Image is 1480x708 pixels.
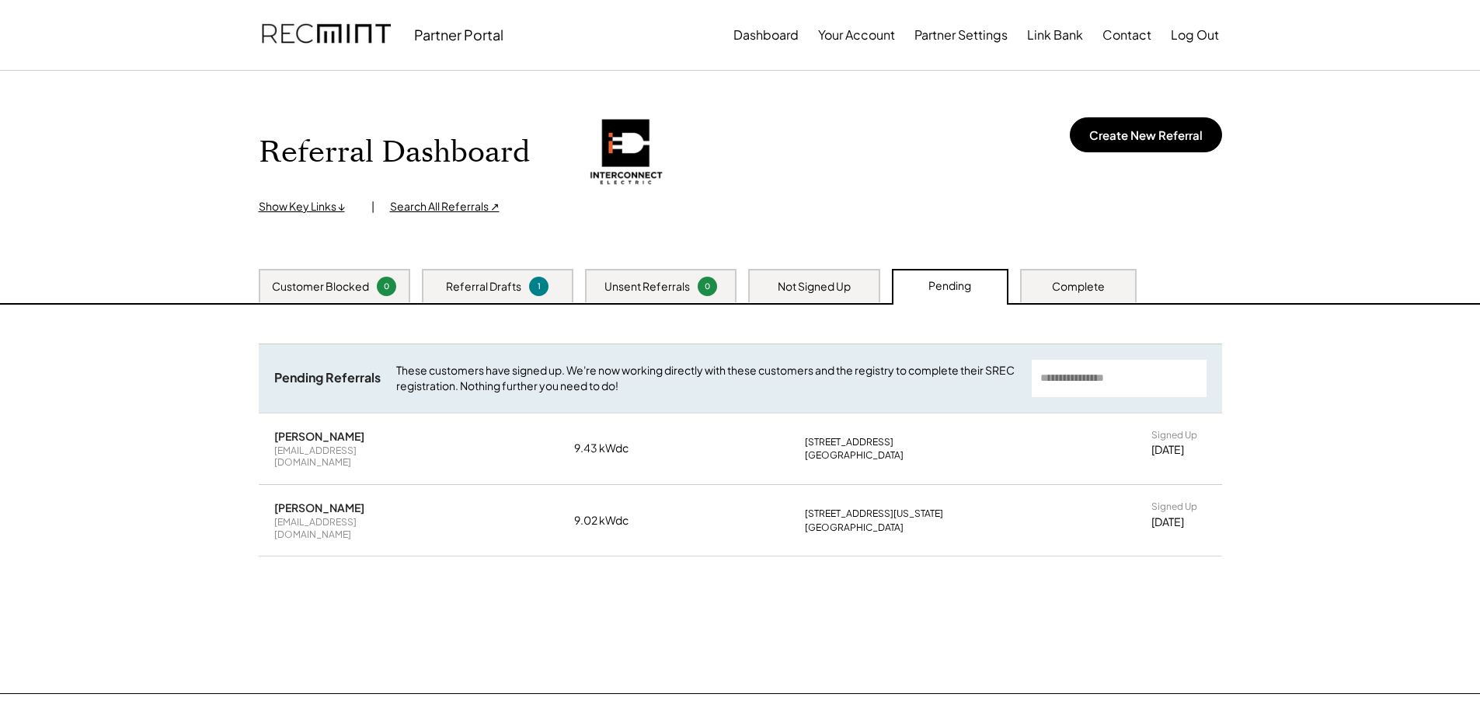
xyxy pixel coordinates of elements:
div: Customer Blocked [272,279,369,295]
button: Contact [1102,19,1151,51]
div: [STREET_ADDRESS] [805,436,893,448]
div: [PERSON_NAME] [274,429,364,443]
div: Signed Up [1151,429,1197,441]
div: Not Signed Up [778,279,851,295]
button: Link Bank [1027,19,1083,51]
div: Partner Portal [414,26,503,44]
div: Search All Referrals ↗ [390,199,500,214]
div: Show Key Links ↓ [259,199,356,214]
div: Unsent Referrals [604,279,690,295]
div: 9.02 kWdc [574,513,652,528]
div: [EMAIL_ADDRESS][DOMAIN_NAME] [274,516,422,540]
button: Partner Settings [914,19,1008,51]
div: | [371,199,374,214]
div: [STREET_ADDRESS][US_STATE] [805,507,943,520]
button: Your Account [818,19,895,51]
div: 9.43 kWdc [574,441,652,456]
img: b8de21a094834d7ebef5bfa695b319fa.png [584,110,670,195]
div: 1 [531,281,546,292]
div: Complete [1052,279,1105,295]
div: [PERSON_NAME] [274,500,364,514]
button: Log Out [1171,19,1219,51]
div: Signed Up [1151,500,1197,513]
div: Pending Referrals [274,370,381,386]
div: These customers have signed up. We're now working directly with these customers and the registry ... [396,363,1016,393]
h1: Referral Dashboard [259,134,530,171]
div: Pending [928,278,971,294]
div: [GEOGRAPHIC_DATA] [805,521,904,534]
div: [EMAIL_ADDRESS][DOMAIN_NAME] [274,445,422,469]
div: 0 [379,281,394,292]
div: Referral Drafts [446,279,521,295]
img: recmint-logotype%403x.png [262,9,391,61]
div: [GEOGRAPHIC_DATA] [805,449,904,462]
div: 0 [700,281,715,292]
button: Dashboard [733,19,799,51]
div: [DATE] [1151,514,1184,530]
button: Create New Referral [1070,117,1222,152]
div: [DATE] [1151,442,1184,458]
